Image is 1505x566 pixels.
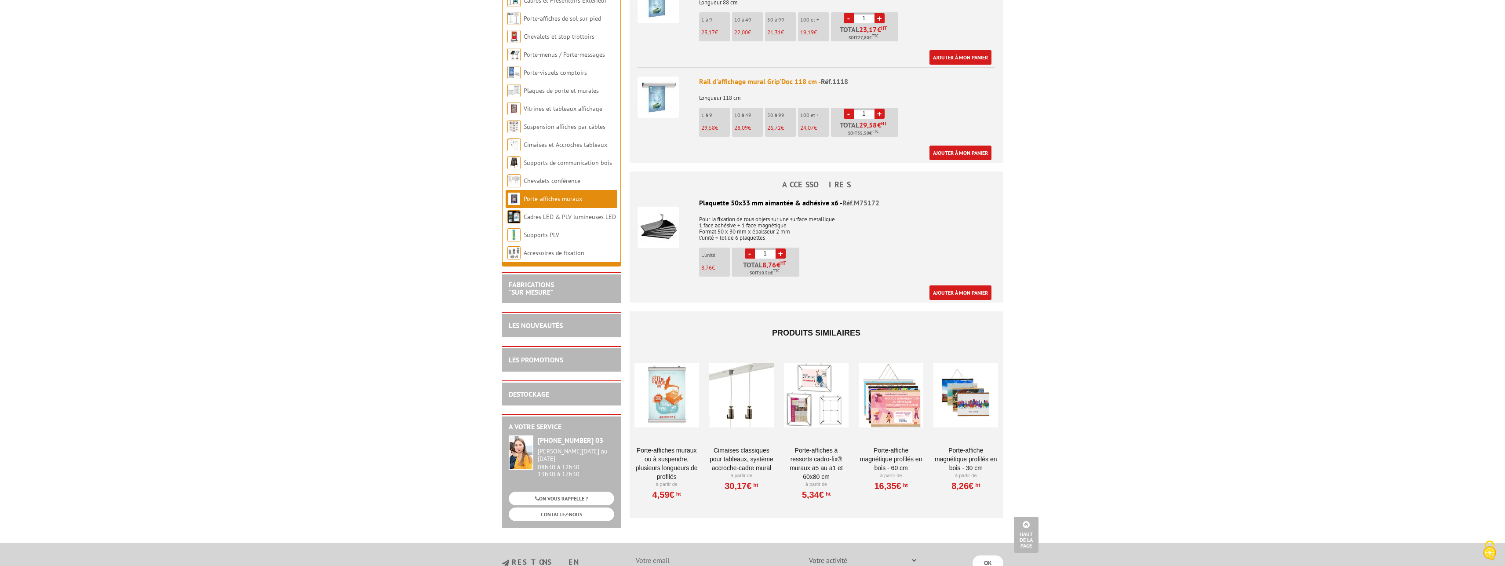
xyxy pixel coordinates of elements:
[767,29,781,36] span: 21,31
[802,492,831,497] a: 5,34€HT
[734,124,748,131] span: 28,09
[701,29,730,36] p: €
[762,261,786,268] span: €
[750,270,780,277] span: Soit €
[773,268,780,273] sup: TTC
[734,125,763,131] p: €
[634,446,699,481] a: Porte-affiches muraux ou à suspendre, plusieurs longueurs de profilés
[821,77,848,86] span: Réf.1118
[507,138,521,151] img: Cimaises et Accroches tableaux
[507,192,521,205] img: Porte-affiches muraux
[833,121,898,137] p: Total
[800,124,814,131] span: 24,07
[638,77,679,118] img: Rail d'affichage mural Grip'Doc 118 cm
[1014,517,1039,553] a: Haut de la page
[507,48,521,61] img: Porte-menus / Porte-messages
[859,26,877,33] span: 23,17
[859,472,923,479] p: À partir de
[701,112,730,118] p: 1 à 9
[524,123,605,131] a: Suspension affiches par câbles
[973,482,980,488] sup: HT
[849,34,878,41] span: Soit €
[848,130,878,137] span: Soit €
[507,84,521,97] img: Plaques de porte et murales
[784,481,849,488] p: À partir de
[524,51,605,58] a: Porte-menus / Porte-messages
[538,436,603,445] strong: [PHONE_NUMBER] 03
[524,141,607,149] a: Cimaises et Accroches tableaux
[701,265,730,271] p: €
[524,87,599,95] a: Plaques de porte et murales
[772,329,860,337] span: Produits similaires
[507,120,521,133] img: Suspension affiches par câbles
[759,270,770,277] span: 10.51
[699,77,995,87] div: Rail d'affichage mural Grip'Doc 118 cm -
[652,492,681,497] a: 4,59€HT
[524,195,582,203] a: Porte-affiches muraux
[509,435,533,470] img: widget-service.jpg
[767,29,796,36] p: €
[734,112,763,118] p: 10 à 49
[509,492,614,505] a: ON VOUS RAPPELLE ?
[780,260,786,266] sup: HT
[933,446,998,472] a: PORTE-AFFICHE MAGNÉTIQUE PROFILÉS EN BOIS - 30 cm
[524,231,559,239] a: Supports PLV
[844,13,854,23] a: -
[859,446,923,472] a: PORTE-AFFICHE MAGNÉTIQUE PROFILÉS EN BOIS - 60 cm
[507,174,521,187] img: Chevalets conférence
[881,25,887,31] sup: HT
[507,102,521,115] img: Vitrines et tableaux affichage
[874,483,907,489] a: 16,35€HT
[638,210,995,241] p: Pour la fixation de tous objets sur une surface métallique 1 face adhésive + 1 face magnétique Fo...
[1479,540,1501,562] img: Cookies (modal window)
[509,508,614,521] a: CONTACTEZ-NOUS
[638,198,995,208] div: Plaquette 50x33 mm aimantée & adhésive x6 -
[872,33,878,38] sup: TTC
[509,355,563,364] a: LES PROMOTIONS
[951,483,980,489] a: 8,26€HT
[524,15,601,22] a: Porte-affiches de sol sur pied
[762,261,776,268] span: 8,76
[701,252,730,258] p: L'unité
[929,285,991,300] a: Ajouter à mon panier
[701,125,730,131] p: €
[638,207,679,248] img: Plaquette 50x33 mm aimantée & adhésive x6
[709,446,774,472] a: Cimaises CLASSIQUES pour tableaux, système accroche-cadre mural
[734,17,763,23] p: 10 à 49
[701,29,715,36] span: 23,17
[524,177,580,185] a: Chevalets conférence
[507,228,521,241] img: Supports PLV
[844,109,854,119] a: -
[767,124,781,131] span: 26,72
[833,26,898,41] p: Total
[507,246,521,259] img: Accessoires de fixation
[800,125,829,131] p: €
[767,112,796,118] p: 50 à 99
[933,472,998,479] p: À partir de
[872,129,878,134] sup: TTC
[800,112,829,118] p: 100 et +
[767,125,796,131] p: €
[709,472,774,479] p: À partir de
[776,248,786,259] a: +
[524,159,612,167] a: Supports de communication bois
[784,446,849,481] a: Porte-affiches à ressorts Cadro-Fix® muraux A5 au A1 et 60x80 cm
[509,321,563,330] a: LES NOUVEAUTÉS
[877,121,881,128] span: €
[524,213,616,221] a: Cadres LED & PLV lumineuses LED
[734,29,748,36] span: 22,00
[875,109,885,119] a: +
[509,280,554,297] a: FABRICATIONS"Sur Mesure"
[538,448,614,463] div: [PERSON_NAME][DATE] au [DATE]
[800,17,829,23] p: 100 et +
[901,482,908,488] sup: HT
[674,491,681,497] sup: HT
[509,390,549,398] a: DESTOCKAGE
[524,249,584,257] a: Accessoires de fixation
[701,124,715,131] span: 29,58
[524,33,594,40] a: Chevalets et stop trottoirs
[1474,536,1505,566] button: Cookies (modal window)
[509,423,614,431] h2: A votre service
[858,34,869,41] span: 27,80
[630,180,1003,189] h4: ACCESSOIRES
